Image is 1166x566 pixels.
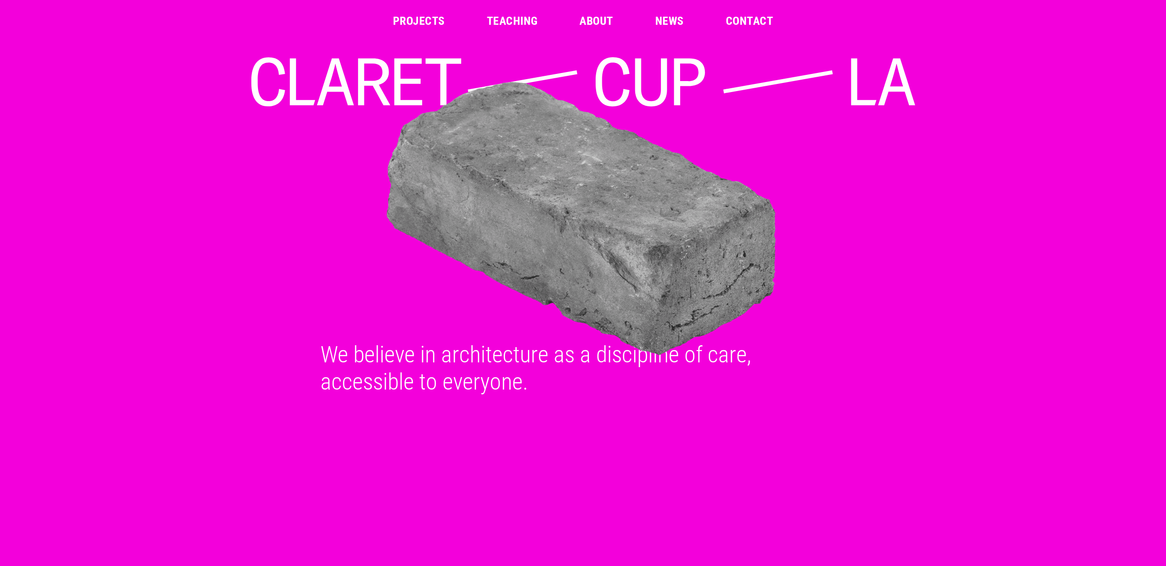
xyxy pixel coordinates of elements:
[655,15,684,27] a: News
[726,15,773,27] a: Contact
[579,15,613,27] a: About
[393,15,445,27] a: Projects
[309,341,857,395] div: We believe in architecture as a discipline of care, accessible to everyone.
[393,15,773,27] nav: Main Menu
[247,77,918,360] img: Old Brick
[487,15,538,27] a: Teaching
